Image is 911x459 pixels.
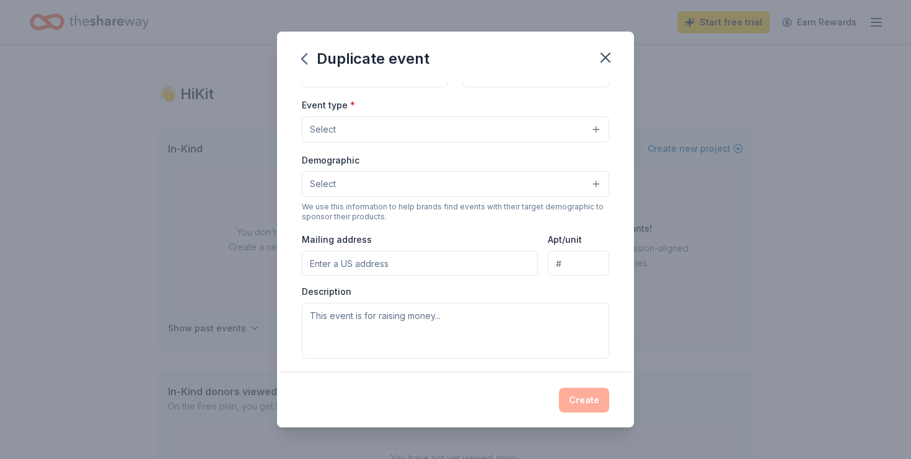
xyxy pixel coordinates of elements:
label: Mailing address [302,234,372,246]
div: Duplicate event [302,49,429,69]
button: Select [302,116,609,142]
input: # [548,251,609,276]
label: Demographic [302,154,359,167]
span: Select [310,177,336,191]
button: Select [302,171,609,197]
label: Description [302,286,351,298]
div: We use this information to help brands find events with their target demographic to sponsor their... [302,202,609,222]
label: Event type [302,99,355,111]
span: Select [310,122,336,137]
label: Apt/unit [548,234,582,246]
input: Enter a US address [302,251,538,276]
